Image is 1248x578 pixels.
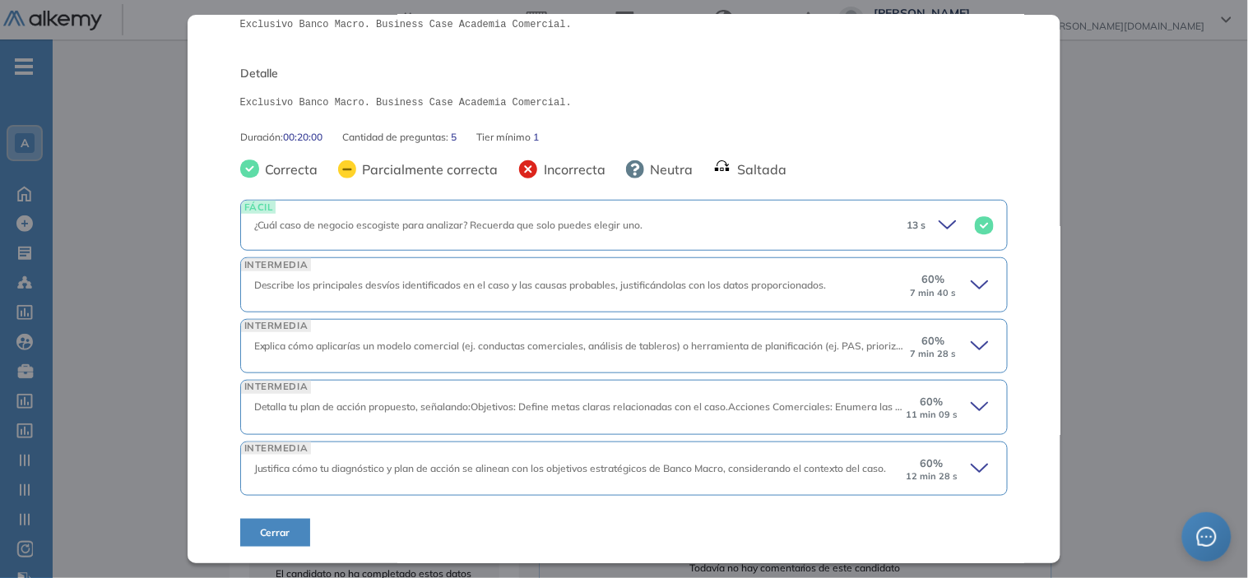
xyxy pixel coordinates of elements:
[921,333,944,349] span: 60 %
[260,525,290,540] span: Cerrar
[534,130,540,145] span: 1
[254,219,643,231] span: ¿Cuál caso de negocio escogiste para analizar? Recuerda que solo puedes elegir uno.
[240,65,1009,82] span: Detalle
[241,381,312,393] span: INTERMEDIA
[284,130,323,145] span: 00:20:00
[240,17,1009,32] pre: Exclusivo Banco Macro. Business Case Academia Comercial.
[240,130,284,145] span: Duración :
[921,455,944,471] span: 60 %
[1196,526,1218,548] span: message
[731,160,787,179] span: Saltada
[254,279,827,291] span: Describe los principales desvíos identificados en el caso y las causas probables, justificándolas...
[259,160,318,179] span: Correcta
[343,130,452,145] span: Cantidad de preguntas:
[241,320,312,332] span: INTERMEDIA
[254,462,887,474] span: Justifica cómo tu diagnóstico y plan de acción se alinean con los objetivos estratégicos de Banco...
[910,349,956,359] small: 7 min 28 s
[906,409,958,420] small: 11 min 09 s
[240,519,310,547] button: Cerrar
[644,160,694,179] span: Neutra
[241,201,276,213] span: FÁCIL
[538,160,606,179] span: Incorrecta
[241,258,312,271] span: INTERMEDIA
[921,394,944,409] span: 60 %
[240,95,1009,110] pre: Exclusivo Banco Macro. Business Case Academia Comercial.
[921,271,944,287] span: 60 %
[356,160,499,179] span: Parcialmente correcta
[241,442,312,455] span: INTERMEDIA
[452,130,457,145] span: 5
[906,471,958,482] small: 12 min 28 s
[910,288,956,298] small: 7 min 40 s
[907,218,926,233] span: 13 s
[477,130,534,145] span: Tier mínimo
